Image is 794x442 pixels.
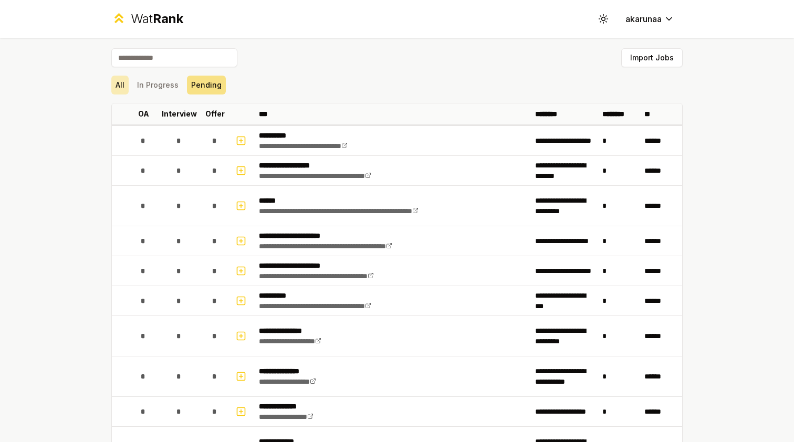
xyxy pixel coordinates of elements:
a: WatRank [111,10,183,27]
div: Wat [131,10,183,27]
p: OA [138,109,149,119]
button: In Progress [133,76,183,94]
p: Offer [205,109,225,119]
button: Import Jobs [621,48,683,67]
button: All [111,76,129,94]
span: akarunaa [625,13,662,25]
span: Rank [153,11,183,26]
button: Pending [187,76,226,94]
p: Interview [162,109,197,119]
button: akarunaa [617,9,683,28]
